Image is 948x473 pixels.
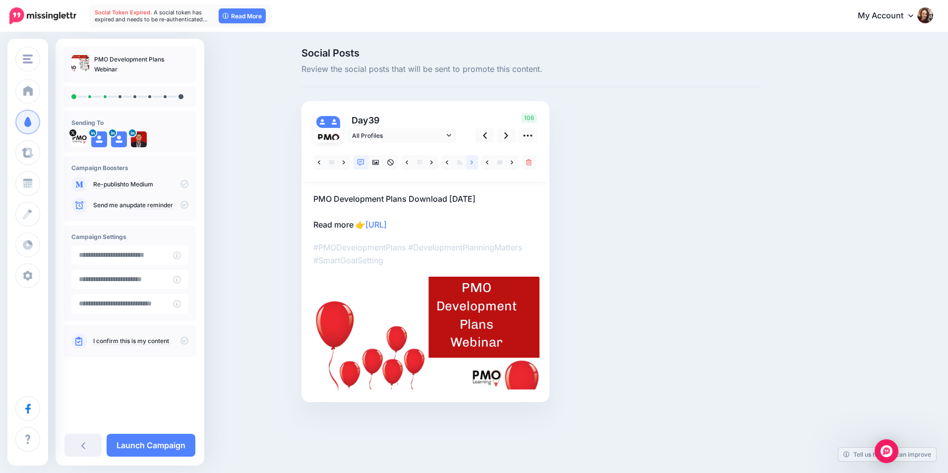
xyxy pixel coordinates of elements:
[94,55,188,74] p: PMO Development Plans Webinar
[328,116,340,128] img: user_default_image.png
[521,113,537,123] span: 106
[313,192,537,231] p: PMO Development Plans Download [DATE] Read more 👉
[126,201,173,209] a: update reminder
[93,180,188,189] p: to Medium
[347,128,456,143] a: All Profiles
[111,131,127,147] img: user_default_image.png
[71,164,188,172] h4: Campaign Boosters
[838,448,936,461] a: Tell us how we can improve
[352,130,444,141] span: All Profiles
[93,180,123,188] a: Re-publish
[93,337,169,345] a: I confirm this is my content
[313,241,537,267] p: #PMODevelopmentPlans #DevelopmentPlanningMatters #SmartGoalSetting
[23,55,33,63] img: menu.png
[347,113,458,127] p: Day
[433,279,519,352] div: PMO Development Plans Webinar
[71,233,188,240] h4: Campaign Settings
[848,4,933,28] a: My Account
[316,116,328,128] img: user_default_image.png
[9,7,76,24] img: Missinglettr
[93,201,188,210] p: Send me an
[131,131,147,147] img: 1657124497966-76390.png
[219,8,266,23] a: Read More
[875,439,898,463] div: Open Intercom Messenger
[71,131,87,147] img: 8GyXz8T--35675.jpg
[301,63,762,76] span: Review the social posts that will be sent to promote this content.
[368,115,380,125] span: 39
[365,220,387,230] a: [URL]
[71,119,188,126] h4: Sending To
[301,48,762,58] span: Social Posts
[71,55,89,72] img: 70132aa78cc14218245f287167f98f40_thumb.jpg
[91,131,107,147] img: user_default_image.png
[95,9,208,23] span: A social token has expired and needs to be re-authenticated…
[316,128,340,152] img: 8GyXz8T--35675.jpg
[95,9,152,16] span: Social Token Expired.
